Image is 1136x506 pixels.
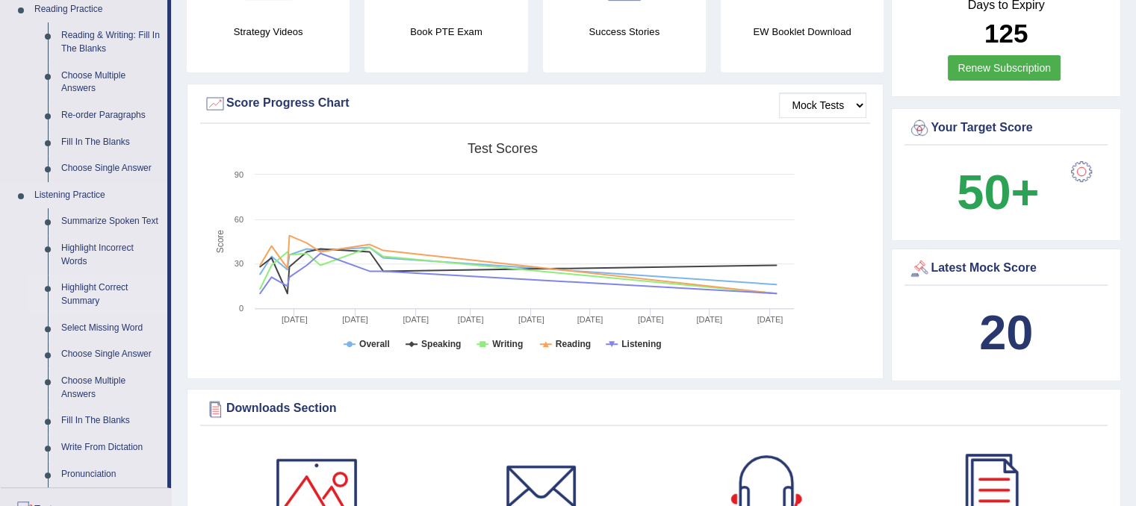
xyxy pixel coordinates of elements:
[55,22,167,62] a: Reading & Writing: Fill In The Blanks
[55,315,167,342] a: Select Missing Word
[55,235,167,275] a: Highlight Incorrect Words
[204,93,866,115] div: Score Progress Chart
[215,230,226,254] tspan: Score
[55,129,167,156] a: Fill In The Blanks
[235,259,243,268] text: 30
[55,208,167,235] a: Summarize Spoken Text
[403,315,429,324] tspan: [DATE]
[492,339,523,349] tspan: Writing
[721,24,884,40] h4: EW Booklet Download
[908,257,1104,280] div: Latest Mock Score
[55,407,167,434] a: Fill In The Blanks
[55,368,167,407] a: Choose Multiple Answers
[364,24,527,40] h4: Book PTE Exam
[518,315,544,324] tspan: [DATE]
[421,339,461,349] tspan: Speaking
[979,305,1033,360] b: 20
[957,165,1039,219] b: 50+
[984,19,1028,48] b: 125
[55,461,167,488] a: Pronunciation
[55,155,167,182] a: Choose Single Answer
[239,304,243,313] text: 0
[757,315,783,324] tspan: [DATE]
[468,141,538,156] tspan: Test scores
[235,170,243,179] text: 90
[908,117,1104,140] div: Your Target Score
[543,24,706,40] h4: Success Stories
[55,341,167,368] a: Choose Single Answer
[28,182,167,209] a: Listening Practice
[621,339,661,349] tspan: Listening
[696,315,722,324] tspan: [DATE]
[282,315,308,324] tspan: [DATE]
[55,102,167,129] a: Re-order Paragraphs
[458,315,484,324] tspan: [DATE]
[55,275,167,314] a: Highlight Correct Summary
[55,63,167,102] a: Choose Multiple Answers
[204,398,1104,420] div: Downloads Section
[235,215,243,224] text: 60
[359,339,390,349] tspan: Overall
[638,315,664,324] tspan: [DATE]
[342,315,368,324] tspan: [DATE]
[55,434,167,461] a: Write From Dictation
[948,55,1061,81] a: Renew Subscription
[556,339,591,349] tspan: Reading
[577,315,603,324] tspan: [DATE]
[187,24,350,40] h4: Strategy Videos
